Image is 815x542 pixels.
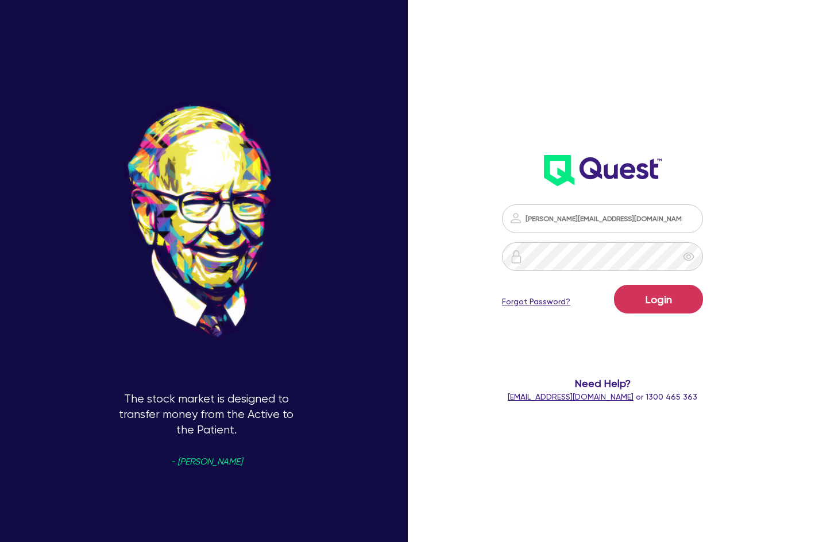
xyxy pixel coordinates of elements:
[508,392,634,401] a: [EMAIL_ADDRESS][DOMAIN_NAME]
[683,251,694,262] span: eye
[499,375,707,391] span: Need Help?
[502,296,570,308] a: Forgot Password?
[509,211,523,225] img: icon-password
[502,204,703,233] input: Email address
[614,285,703,313] button: Login
[544,155,662,186] img: wH2k97JdezQIQAAAABJRU5ErkJggg==
[509,250,523,264] img: icon-password
[171,458,242,466] span: - [PERSON_NAME]
[508,392,697,401] span: or 1300 465 363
